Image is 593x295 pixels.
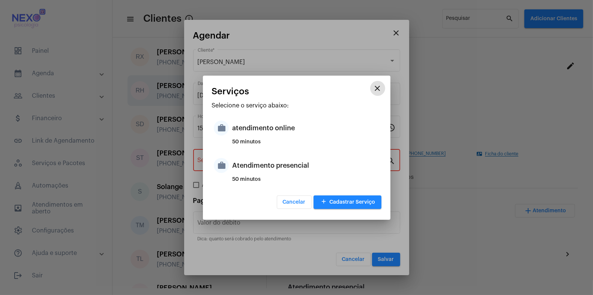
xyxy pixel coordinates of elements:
[214,121,229,136] mat-icon: work
[373,84,382,93] mat-icon: close
[314,195,381,209] button: Cadastrar Serviço
[233,177,380,188] div: 50 minutos
[214,158,229,173] mat-icon: work
[320,197,329,207] mat-icon: add
[233,117,380,139] div: atendimento online
[212,86,249,96] span: Serviços
[320,200,375,205] span: Cadastrar Serviço
[233,139,380,150] div: 50 minutos
[233,154,380,177] div: Atendimento presencial
[283,200,306,205] span: Cancelar
[277,195,312,209] button: Cancelar
[212,102,381,109] p: Selecione o serviço abaixo:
